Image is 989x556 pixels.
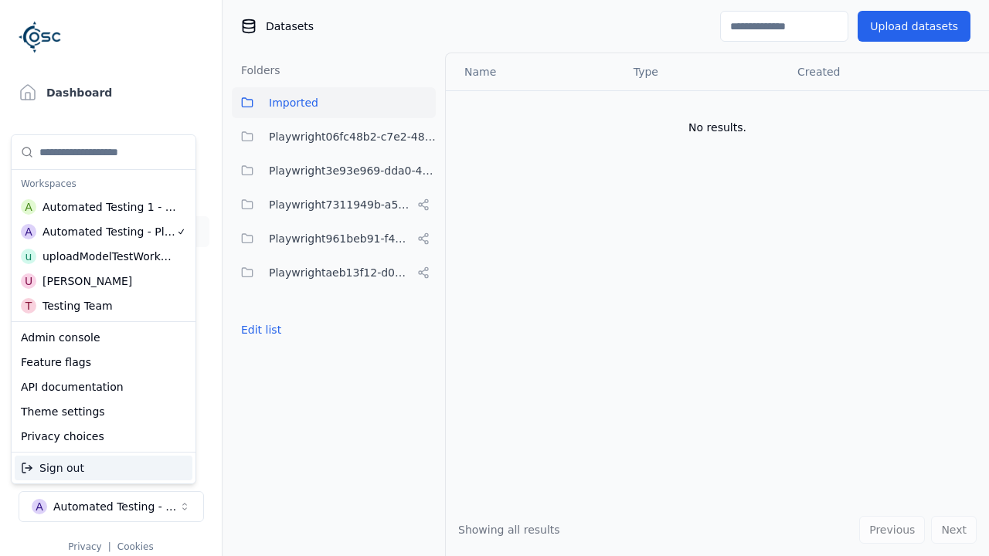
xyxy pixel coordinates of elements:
[15,350,192,375] div: Feature flags
[15,424,192,449] div: Privacy choices
[15,173,192,195] div: Workspaces
[42,273,132,289] div: [PERSON_NAME]
[42,249,175,264] div: uploadModelTestWorkspace
[12,453,195,483] div: Suggestions
[21,298,36,314] div: T
[21,224,36,239] div: A
[12,322,195,452] div: Suggestions
[15,399,192,424] div: Theme settings
[15,325,192,350] div: Admin console
[42,199,177,215] div: Automated Testing 1 - Playwright
[15,375,192,399] div: API documentation
[12,135,195,321] div: Suggestions
[21,273,36,289] div: U
[15,456,192,480] div: Sign out
[42,224,176,239] div: Automated Testing - Playwright
[21,199,36,215] div: A
[42,298,113,314] div: Testing Team
[21,249,36,264] div: u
